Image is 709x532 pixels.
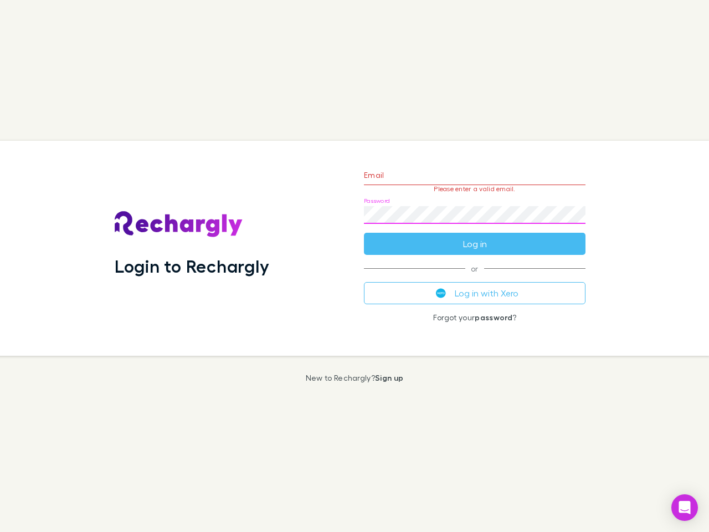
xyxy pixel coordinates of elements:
[436,288,446,298] img: Xero's logo
[671,494,698,521] div: Open Intercom Messenger
[115,211,243,238] img: Rechargly's Logo
[364,233,585,255] button: Log in
[364,313,585,322] p: Forgot your ?
[364,185,585,193] p: Please enter a valid email.
[364,282,585,304] button: Log in with Xero
[375,373,403,382] a: Sign up
[475,313,512,322] a: password
[364,268,585,269] span: or
[306,374,404,382] p: New to Rechargly?
[115,255,269,277] h1: Login to Rechargly
[364,197,390,205] label: Password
